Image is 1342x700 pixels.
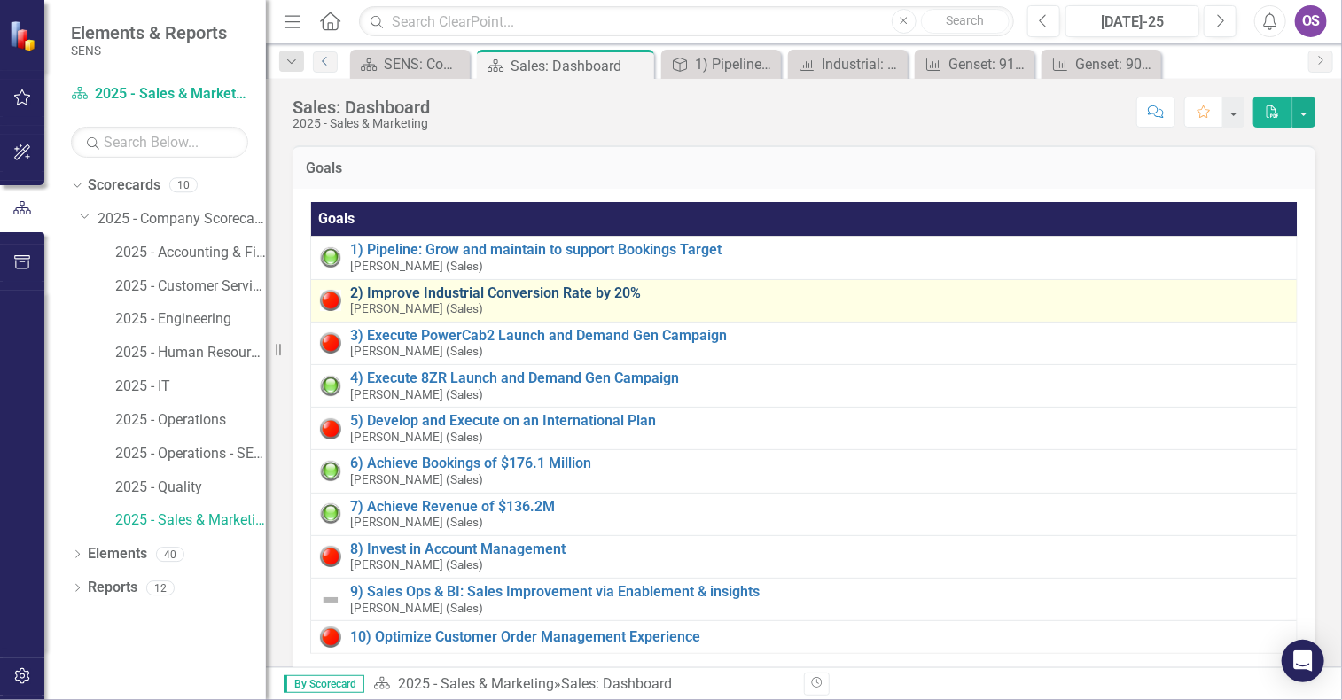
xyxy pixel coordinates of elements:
[311,493,1298,535] td: Double-Click to Edit Right Click for Context Menu
[320,626,341,648] img: Red: Critical Issues/Off-Track
[350,328,1288,344] a: 3) Execute PowerCab2 Launch and Demand Gen Campaign
[88,175,160,196] a: Scorecards
[384,53,465,75] div: SENS: Company Scorecard
[350,516,483,529] small: [PERSON_NAME] (Sales)
[350,558,483,572] small: [PERSON_NAME] (Sales)
[71,43,227,58] small: SENS
[9,20,40,51] img: ClearPoint Strategy
[293,117,430,130] div: 2025 - Sales & Marketing
[320,290,341,311] img: Red: Critical Issues/Off-Track
[561,675,672,692] div: Sales: Dashboard
[88,578,137,598] a: Reports
[284,675,364,693] span: By Scorecard
[350,302,483,315] small: [PERSON_NAME] (Sales)
[320,376,341,397] img: Green: On Track
[320,247,341,268] img: Green: On Track
[115,276,266,297] a: 2025 - Customer Service
[71,127,248,158] input: Search Below...
[946,13,984,27] span: Search
[398,675,554,692] a: 2025 - Sales & Marketing
[350,388,483,401] small: [PERSON_NAME] (Sales)
[666,53,776,75] a: 1) Pipeline: Grow and maintain to support Bookings Target
[320,461,341,482] img: Green: On Track
[1295,5,1327,37] button: OS
[1072,12,1193,33] div: [DATE]-25
[1075,53,1157,75] div: Genset: 90 Day Pipeline
[71,84,248,105] a: 2025 - Sales & Marketing
[350,345,483,358] small: [PERSON_NAME] (Sales)
[88,544,147,564] a: Elements
[350,413,1288,429] a: 5) Develop and Execute on an International Plan
[115,309,266,330] a: 2025 - Engineering
[320,546,341,567] img: Red: Critical Issues/Off-Track
[695,53,776,75] div: 1) Pipeline: Grow and maintain to support Bookings Target
[71,22,227,43] span: Elements & Reports
[311,621,1298,654] td: Double-Click to Edit Right Click for Context Menu
[350,260,483,273] small: [PERSON_NAME] (Sales)
[115,510,266,531] a: 2025 - Sales & Marketing
[350,473,483,486] small: [PERSON_NAME] (Sales)
[792,53,903,75] a: Industrial: 90 Day Pipeline
[115,478,266,498] a: 2025 - Quality
[320,589,341,611] img: Not Defined
[311,237,1298,279] td: Double-Click to Edit Right Click for Context Menu
[311,365,1298,408] td: Double-Click to Edit Right Click for Context Menu
[156,547,184,562] div: 40
[350,602,483,615] small: [PERSON_NAME] (Sales)
[350,285,1288,301] a: 2) Improve Industrial Conversion Rate by 20%
[146,580,175,595] div: 12
[373,674,791,695] div: »
[1065,5,1199,37] button: [DATE]-25
[311,279,1298,322] td: Double-Click to Edit Right Click for Context Menu
[921,9,1010,34] button: Search
[293,97,430,117] div: Sales: Dashboard
[311,535,1298,578] td: Double-Click to Edit Right Click for Context Menu
[306,160,1302,176] h3: Goals
[115,410,266,431] a: 2025 - Operations
[350,584,1288,600] a: 9) Sales Ops & BI: Sales Improvement via Enablement & insights
[350,629,1288,645] a: 10) Optimize Customer Order Management Experience
[115,243,266,263] a: 2025 - Accounting & Finance
[511,55,650,77] div: Sales: Dashboard
[822,53,903,75] div: Industrial: 90 Day Pipeline
[320,503,341,525] img: Green: On Track
[350,431,483,444] small: [PERSON_NAME] (Sales)
[115,377,266,397] a: 2025 - IT
[350,370,1288,386] a: 4) Execute 8ZR Launch and Demand Gen Campaign
[311,450,1298,493] td: Double-Click to Edit Right Click for Context Menu
[311,408,1298,450] td: Double-Click to Edit Right Click for Context Menu
[311,578,1298,620] td: Double-Click to Edit Right Click for Context Menu
[919,53,1030,75] a: Genset: 91 to 180 day pipeline
[350,242,1288,258] a: 1) Pipeline: Grow and maintain to support Bookings Target
[359,6,1014,37] input: Search ClearPoint...
[350,541,1288,557] a: 8) Invest in Account Management
[350,499,1288,515] a: 7) Achieve Revenue of $136.2M
[948,53,1030,75] div: Genset: 91 to 180 day pipeline
[115,343,266,363] a: 2025 - Human Resources
[355,53,465,75] a: SENS: Company Scorecard
[169,178,198,193] div: 10
[350,455,1288,471] a: 6) Achieve Bookings of $176.1 Million
[320,332,341,354] img: Red: Critical Issues/Off-Track
[1046,53,1157,75] a: Genset: 90 Day Pipeline
[98,209,266,229] a: 2025 - Company Scorecard
[1282,640,1324,682] div: Open Intercom Messenger
[311,322,1298,364] td: Double-Click to Edit Right Click for Context Menu
[115,444,266,464] a: 2025 - Operations - SENS Legacy KPIs
[320,418,341,439] img: Red: Critical Issues/Off-Track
